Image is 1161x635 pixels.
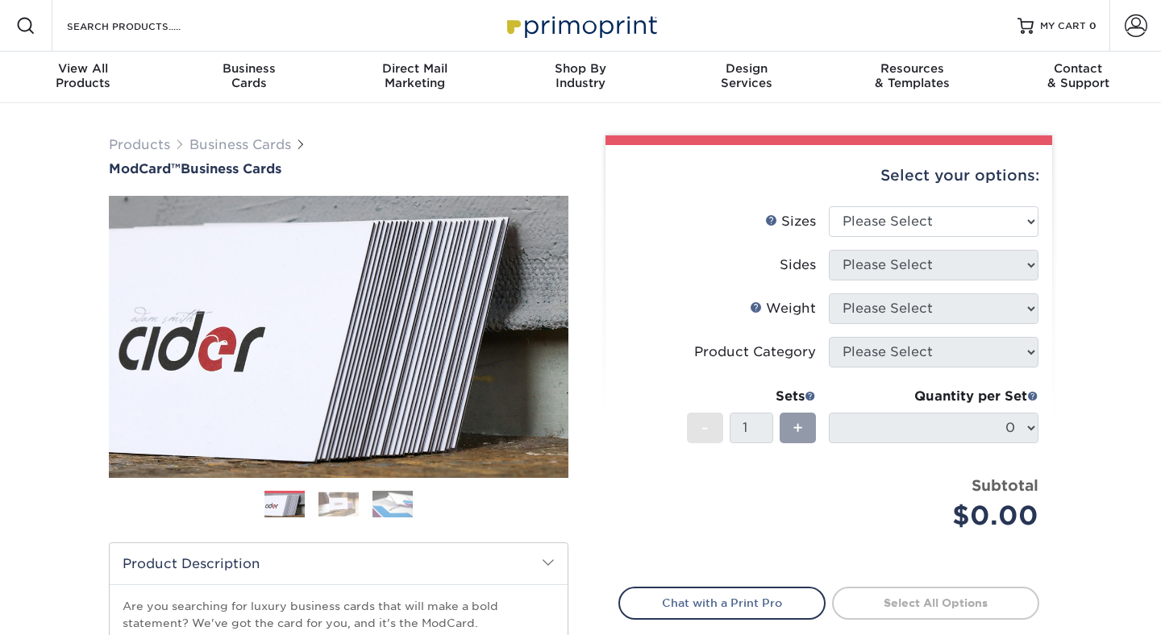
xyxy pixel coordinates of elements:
span: MY CART [1040,19,1086,33]
span: Resources [830,61,996,76]
div: Sides [780,255,816,275]
strong: Subtotal [972,476,1038,494]
div: Weight [750,299,816,318]
a: Select All Options [832,587,1039,619]
div: Quantity per Set [829,387,1038,406]
div: Services [664,61,830,90]
div: Sizes [765,212,816,231]
h2: Product Description [110,543,568,584]
input: SEARCH PRODUCTS..... [65,16,223,35]
img: Primoprint [500,8,661,43]
div: & Support [995,61,1161,90]
a: BusinessCards [166,52,332,103]
div: Marketing [331,61,497,90]
img: Business Cards 01 [264,485,305,525]
a: ModCard™Business Cards [109,161,568,176]
a: Products [109,137,170,152]
span: Shop By [497,61,664,76]
div: Product Category [694,342,816,362]
span: Business [166,61,332,76]
a: Resources& Templates [830,52,996,103]
a: Business Cards [189,137,291,152]
img: ModCard™ 01 [109,107,568,567]
img: Business Cards 02 [318,492,359,517]
div: Industry [497,61,664,90]
span: Direct Mail [331,61,497,76]
a: Shop ByIndustry [497,52,664,103]
span: + [793,416,803,440]
span: ModCard™ [109,161,181,176]
span: Contact [995,61,1161,76]
h1: Business Cards [109,161,568,176]
span: 0 [1089,20,1096,31]
div: $0.00 [841,496,1038,535]
div: & Templates [830,61,996,90]
a: DesignServices [664,52,830,103]
div: Sets [687,387,816,406]
div: Cards [166,61,332,90]
span: - [701,416,709,440]
a: Direct MailMarketing [331,52,497,103]
a: Chat with a Print Pro [618,587,826,619]
span: Design [664,61,830,76]
img: Business Cards 03 [372,490,413,518]
a: Contact& Support [995,52,1161,103]
div: Select your options: [618,145,1039,206]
